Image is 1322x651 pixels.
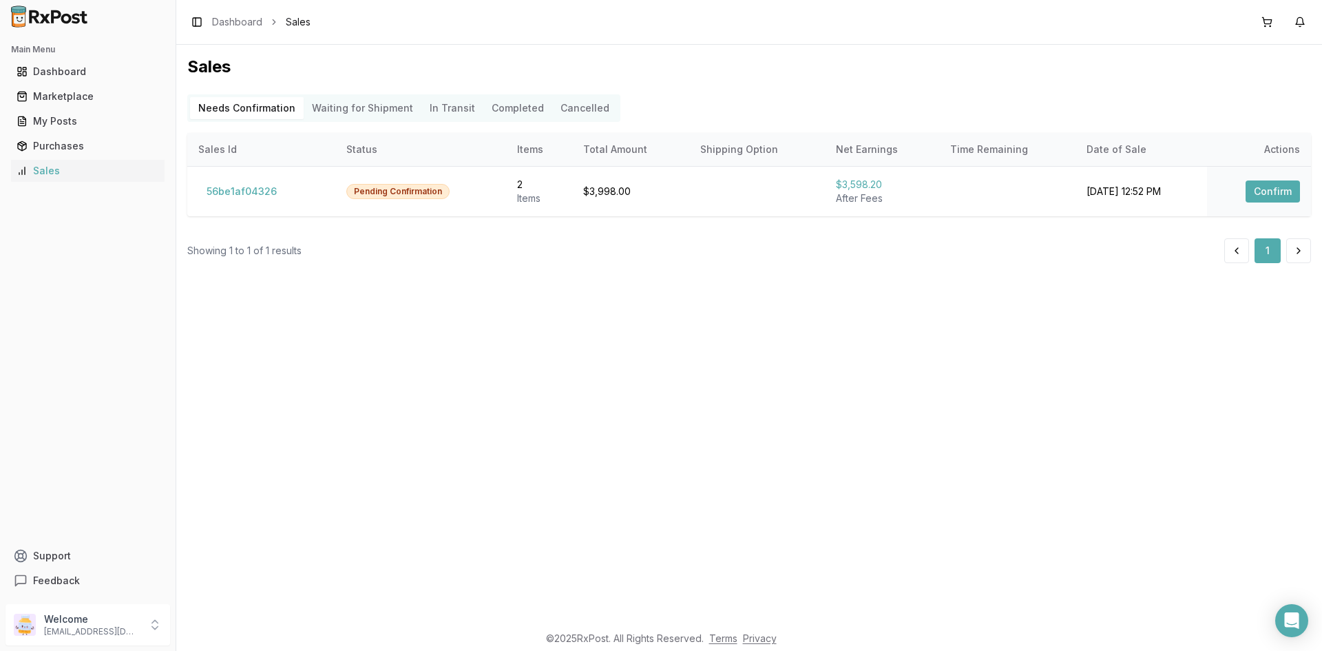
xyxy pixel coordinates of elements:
[187,133,335,166] th: Sales Id
[689,133,826,166] th: Shipping Option
[6,568,170,593] button: Feedback
[836,192,928,205] div: After Fees
[6,160,170,182] button: Sales
[583,185,678,198] div: $3,998.00
[836,178,928,192] div: $3,598.20
[6,544,170,568] button: Support
[743,632,777,644] a: Privacy
[11,84,165,109] a: Marketplace
[11,134,165,158] a: Purchases
[1275,604,1308,637] div: Open Intercom Messenger
[44,626,140,637] p: [EMAIL_ADDRESS][DOMAIN_NAME]
[304,97,421,119] button: Waiting for Shipment
[517,192,560,205] div: Item s
[198,180,285,203] button: 56be1af04326
[212,15,311,29] nav: breadcrumb
[11,44,165,55] h2: Main Menu
[212,15,262,29] a: Dashboard
[572,133,689,166] th: Total Amount
[6,85,170,107] button: Marketplace
[421,97,483,119] button: In Transit
[190,97,304,119] button: Needs Confirmation
[483,97,552,119] button: Completed
[44,612,140,626] p: Welcome
[187,56,1311,78] h1: Sales
[346,184,450,199] div: Pending Confirmation
[1087,185,1196,198] div: [DATE] 12:52 PM
[17,65,159,79] div: Dashboard
[335,133,506,166] th: Status
[1076,133,1207,166] th: Date of Sale
[17,90,159,103] div: Marketplace
[187,244,302,258] div: Showing 1 to 1 of 1 results
[825,133,939,166] th: Net Earnings
[17,114,159,128] div: My Posts
[286,15,311,29] span: Sales
[506,133,571,166] th: Items
[517,178,560,192] div: 2
[6,135,170,157] button: Purchases
[11,158,165,183] a: Sales
[6,6,94,28] img: RxPost Logo
[11,59,165,84] a: Dashboard
[552,97,618,119] button: Cancelled
[939,133,1076,166] th: Time Remaining
[17,164,159,178] div: Sales
[11,109,165,134] a: My Posts
[1207,133,1311,166] th: Actions
[17,139,159,153] div: Purchases
[14,614,36,636] img: User avatar
[1246,180,1300,203] button: Confirm
[33,574,80,588] span: Feedback
[1255,238,1281,263] button: 1
[709,632,737,644] a: Terms
[6,61,170,83] button: Dashboard
[6,110,170,132] button: My Posts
